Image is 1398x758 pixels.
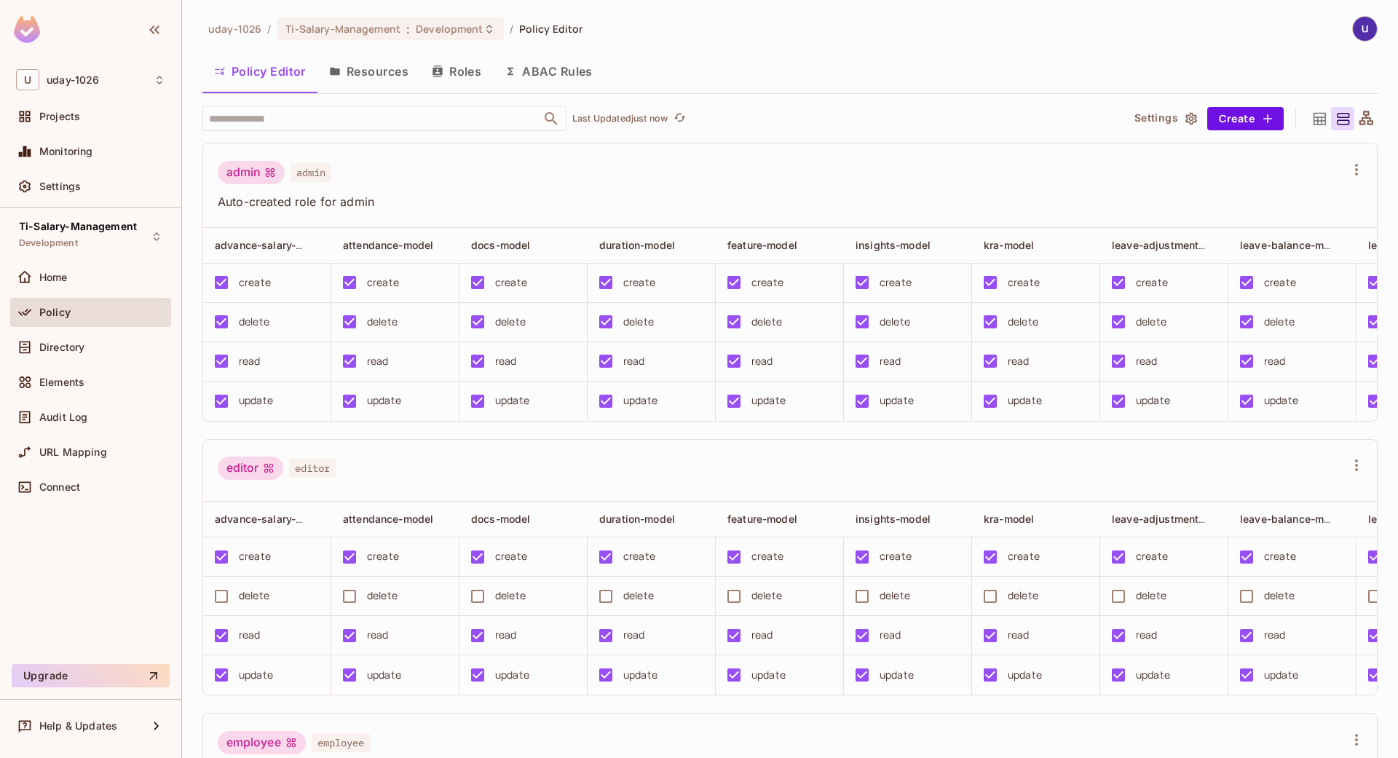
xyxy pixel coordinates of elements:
[541,108,561,129] button: Open
[1008,627,1030,643] div: read
[880,314,910,330] div: delete
[751,353,773,369] div: read
[1008,548,1040,564] div: create
[880,275,912,291] div: create
[1112,512,1233,526] span: leave-adjustment-model
[239,548,271,564] div: create
[239,314,269,330] div: delete
[39,146,93,157] span: Monitoring
[1112,238,1233,252] span: leave-adjustment-model
[39,272,68,283] span: Home
[1136,667,1170,683] div: update
[495,314,526,330] div: delete
[47,74,99,86] span: Workspace: uday-1026
[751,314,782,330] div: delete
[1264,275,1296,291] div: create
[215,512,326,526] span: advance-salary-model
[1240,512,1346,526] span: leave-balance-model
[367,548,399,564] div: create
[239,627,261,643] div: read
[1136,627,1158,643] div: read
[599,239,675,251] span: duration-model
[495,548,527,564] div: create
[751,548,783,564] div: create
[406,23,411,35] span: :
[239,667,273,683] div: update
[1008,275,1040,291] div: create
[239,392,273,408] div: update
[599,513,675,525] span: duration-model
[1264,548,1296,564] div: create
[623,667,657,683] div: update
[880,392,914,408] div: update
[39,342,84,353] span: Directory
[267,22,271,36] li: /
[471,239,531,251] span: docs-model
[312,733,370,752] span: employee
[12,664,170,687] button: Upgrade
[623,627,645,643] div: read
[218,194,1345,210] span: Auto-created role for admin
[1129,107,1201,130] button: Settings
[39,720,117,732] span: Help & Updates
[367,667,401,683] div: update
[1008,588,1038,604] div: delete
[668,110,688,127] span: Click to refresh data
[880,548,912,564] div: create
[1264,392,1298,408] div: update
[420,53,493,90] button: Roles
[39,446,107,458] span: URL Mapping
[1264,667,1298,683] div: update
[39,307,71,318] span: Policy
[367,314,398,330] div: delete
[880,667,914,683] div: update
[317,53,420,90] button: Resources
[1353,17,1377,41] img: uday
[751,627,773,643] div: read
[1264,627,1286,643] div: read
[984,239,1034,251] span: kra-model
[1136,548,1168,564] div: create
[572,113,668,125] p: Last Updated just now
[416,22,483,36] span: Development
[215,238,326,252] span: advance-salary-model
[1240,238,1346,252] span: leave-balance-model
[623,392,657,408] div: update
[39,376,84,388] span: Elements
[1136,275,1168,291] div: create
[1008,667,1042,683] div: update
[1136,588,1166,604] div: delete
[751,275,783,291] div: create
[493,53,604,90] button: ABAC Rules
[239,353,261,369] div: read
[984,513,1034,525] span: kra-model
[727,513,797,525] span: feature-model
[880,588,910,604] div: delete
[39,111,80,122] span: Projects
[343,513,433,525] span: attendance-model
[623,353,645,369] div: read
[495,275,527,291] div: create
[495,353,517,369] div: read
[751,392,786,408] div: update
[856,513,931,525] span: insights-model
[39,481,80,493] span: Connect
[39,181,81,192] span: Settings
[367,353,389,369] div: read
[1264,588,1295,604] div: delete
[19,237,78,249] span: Development
[367,392,401,408] div: update
[495,588,526,604] div: delete
[39,411,87,423] span: Audit Log
[218,161,285,184] div: admin
[1136,314,1166,330] div: delete
[880,353,901,369] div: read
[751,667,786,683] div: update
[1136,353,1158,369] div: read
[1264,353,1286,369] div: read
[674,111,686,126] span: refresh
[19,221,137,232] span: Ti-Salary-Management
[343,239,433,251] span: attendance-model
[16,69,39,90] span: U
[623,548,655,564] div: create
